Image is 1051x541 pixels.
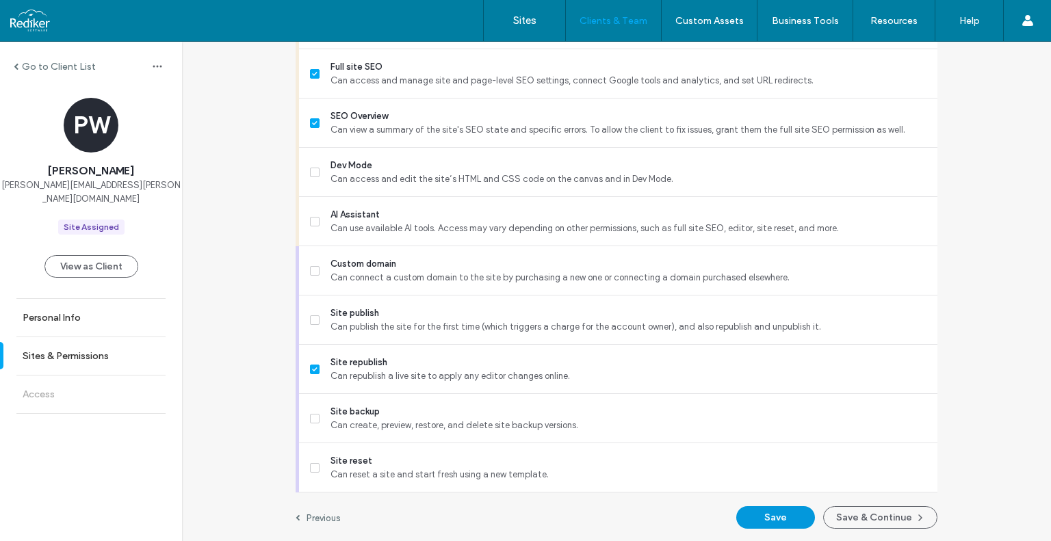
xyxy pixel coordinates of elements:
[44,255,138,278] button: View as Client
[307,513,341,523] label: Previous
[675,15,744,27] label: Custom Assets
[22,61,96,72] label: Go to Client List
[823,506,937,529] button: Save & Continue
[23,388,55,400] label: Access
[330,172,926,186] span: Can access and edit the site’s HTML and CSS code on the canvas and in Dev Mode.
[513,14,536,27] label: Sites
[330,405,926,419] span: Site backup
[330,419,926,432] span: Can create, preview, restore, and delete site backup versions.
[330,306,926,320] span: Site publish
[31,10,59,22] span: Help
[772,15,839,27] label: Business Tools
[330,356,926,369] span: Site republish
[64,221,119,233] div: Site Assigned
[330,74,926,88] span: Can access and manage site and page-level SEO settings, connect Google tools and analytics, and s...
[330,454,926,468] span: Site reset
[330,320,926,334] span: Can publish the site for the first time (which triggers a charge for the account owner), and also...
[959,15,980,27] label: Help
[64,98,118,153] div: PW
[580,15,647,27] label: Clients & Team
[23,350,109,362] label: Sites & Permissions
[330,271,926,285] span: Can connect a custom domain to the site by purchasing a new one or connecting a domain purchased ...
[330,123,926,137] span: Can view a summary of the site's SEO state and specific errors. To allow the client to fix issues...
[330,60,926,74] span: Full site SEO
[330,222,926,235] span: Can use available AI tools. Access may vary depending on other permissions, such as full site SEO...
[296,512,341,523] a: Previous
[330,109,926,123] span: SEO Overview
[330,208,926,222] span: AI Assistant
[23,312,81,324] label: Personal Info
[48,163,134,179] span: [PERSON_NAME]
[736,506,815,529] button: Save
[330,468,926,481] span: Can reset a site and start fresh using a new template.
[330,159,926,172] span: Dev Mode
[330,369,926,383] span: Can republish a live site to apply any editor changes online.
[330,257,926,271] span: Custom domain
[870,15,918,27] label: Resources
